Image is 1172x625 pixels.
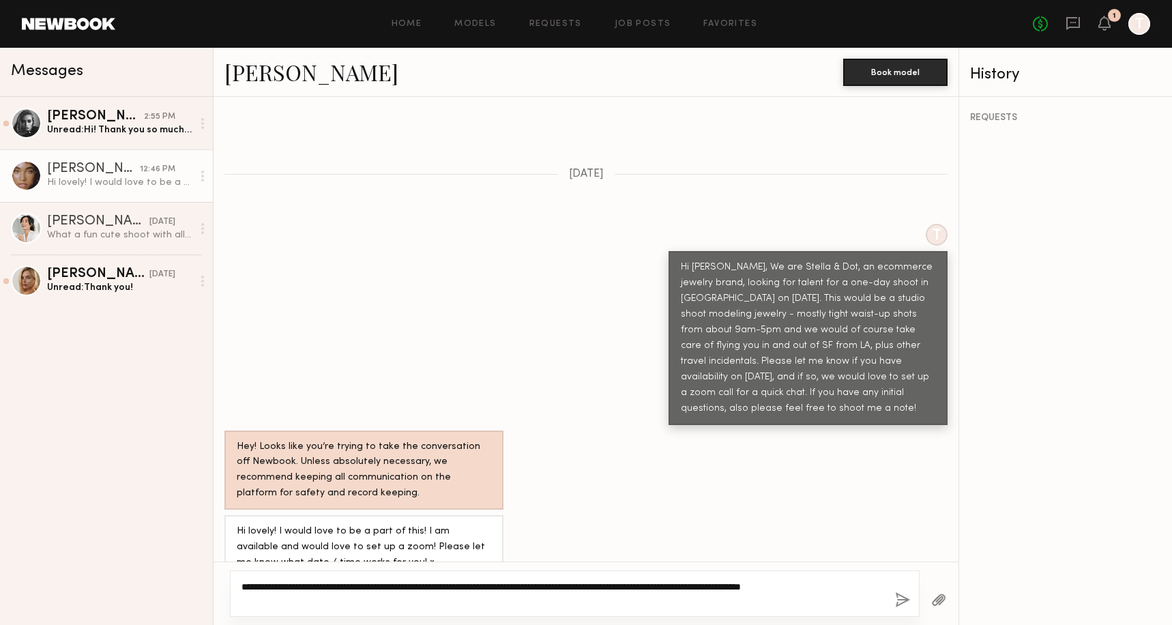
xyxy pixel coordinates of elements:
[843,66,948,77] a: Book model
[11,63,83,79] span: Messages
[140,163,175,176] div: 12:46 PM
[149,216,175,229] div: [DATE]
[392,20,422,29] a: Home
[529,20,582,29] a: Requests
[237,524,491,571] div: Hi lovely! I would love to be a part of this! I am available and would love to set up a zoom! Ple...
[47,162,140,176] div: [PERSON_NAME]
[703,20,757,29] a: Favorites
[47,123,192,136] div: Unread: Hi! Thank you so much for reaching out! I would love to work together & as of now I’m fre...
[149,268,175,281] div: [DATE]
[47,281,192,294] div: Unread: Thank you!
[843,59,948,86] button: Book model
[224,57,398,87] a: [PERSON_NAME]
[681,260,935,417] div: Hi [PERSON_NAME], We are Stella & Dot, an ecommerce jewelry brand, looking for talent for a one-d...
[47,267,149,281] div: [PERSON_NAME]
[47,229,192,242] div: What a fun cute shoot with all you mamas ;)
[144,111,175,123] div: 2:55 PM
[1128,13,1150,35] a: T
[47,215,149,229] div: [PERSON_NAME]
[569,169,604,180] span: [DATE]
[47,176,192,189] div: Hi lovely! I would love to be a part of this! I am available and would love to set up a zoom! Ple...
[1113,12,1116,20] div: 1
[454,20,496,29] a: Models
[970,67,1161,83] div: History
[970,113,1161,123] div: REQUESTS
[47,110,144,123] div: [PERSON_NAME]
[237,439,491,502] div: Hey! Looks like you’re trying to take the conversation off Newbook. Unless absolutely necessary, ...
[615,20,671,29] a: Job Posts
